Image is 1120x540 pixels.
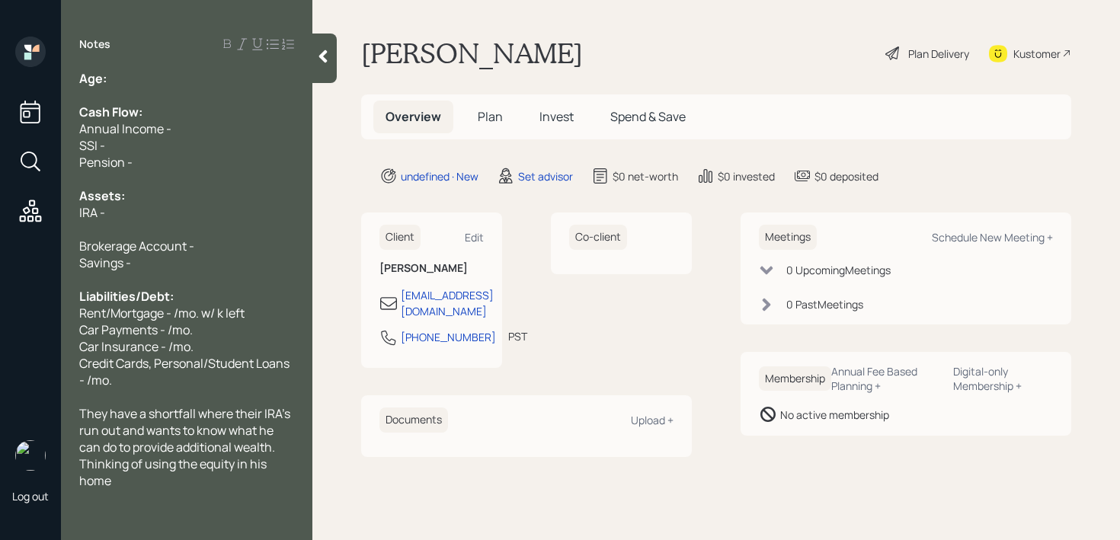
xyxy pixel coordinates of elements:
[79,70,107,87] span: Age:
[518,168,573,184] div: Set advisor
[379,225,421,250] h6: Client
[386,108,441,125] span: Overview
[569,225,627,250] h6: Co-client
[932,230,1053,244] div: Schedule New Meeting +
[478,108,503,125] span: Plan
[759,225,817,250] h6: Meetings
[786,262,891,278] div: 0 Upcoming Meeting s
[401,329,496,345] div: [PHONE_NUMBER]
[718,168,775,184] div: $0 invested
[953,364,1053,393] div: Digital-only Membership +
[79,120,171,137] span: Annual Income -
[631,413,674,427] div: Upload +
[79,187,125,204] span: Assets:
[539,108,574,125] span: Invest
[1013,46,1061,62] div: Kustomer
[15,440,46,471] img: retirable_logo.png
[814,168,878,184] div: $0 deposited
[79,154,133,171] span: Pension -
[908,46,969,62] div: Plan Delivery
[79,305,245,321] span: Rent/Mortgage - /mo. w/ k left
[79,288,174,305] span: Liabilities/Debt:
[79,338,194,355] span: Car Insurance - /mo.
[79,405,293,489] span: They have a shortfall where their IRA's run out and wants to know what he can do to provide addit...
[401,287,494,319] div: [EMAIL_ADDRESS][DOMAIN_NAME]
[610,108,686,125] span: Spend & Save
[401,168,478,184] div: undefined · New
[79,204,105,221] span: IRA -
[759,366,831,391] h6: Membership
[465,230,484,244] div: Edit
[508,328,527,344] div: PST
[361,37,583,70] h1: [PERSON_NAME]
[79,137,105,154] span: SSI -
[79,238,194,254] span: Brokerage Account -
[786,296,863,312] div: 0 Past Meeting s
[79,37,110,52] label: Notes
[379,407,448,433] h6: Documents
[780,407,889,423] div: No active membership
[831,364,941,393] div: Annual Fee Based Planning +
[79,321,193,338] span: Car Payments - /mo.
[379,262,484,275] h6: [PERSON_NAME]
[613,168,678,184] div: $0 net-worth
[79,355,292,388] span: Credit Cards, Personal/Student Loans - /mo.
[79,104,142,120] span: Cash Flow:
[79,254,131,271] span: Savings -
[12,489,49,503] div: Log out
